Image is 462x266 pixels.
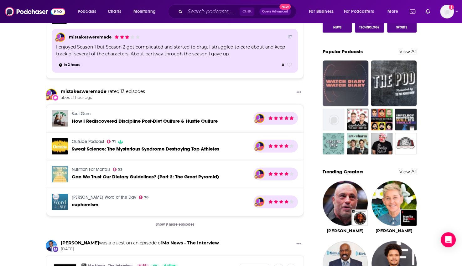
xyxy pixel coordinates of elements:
img: mistakesweremade [57,33,65,41]
span: For Podcasters [344,7,374,16]
span: Monitoring [133,7,156,16]
img: The Pod [371,60,417,106]
img: mistakesweremade [256,114,264,122]
button: Show More Button [294,89,304,96]
img: User Badge Icon [254,175,258,179]
div: New Appearance [52,246,59,253]
img: Shane And Friends [323,109,344,130]
a: in 2 hours [56,62,83,67]
a: Share Button [288,34,292,39]
span: Podcasts [78,7,96,16]
a: Sweat Science: The Mysterious Syndrome Destroying Top Athletes [72,146,219,151]
span: News [333,26,341,29]
a: Psychobabble with Tyler Oakley & Korey Kuhl [347,109,368,130]
a: Soul Gum [72,111,91,116]
div: Search podcasts, credits, & more... [174,4,302,19]
img: Can We Trust Our Dietary Guidelines? (Part 2: The Great Pyramid) [52,166,68,182]
span: rated 13 episodes [108,89,145,94]
div: New Review [52,94,59,101]
button: open menu [129,7,164,17]
img: mistakesweremade [46,89,56,99]
img: Netflix Is A Daily Joke [401,210,417,226]
a: Charts [104,7,125,17]
a: Mo News - The Interview [162,240,219,246]
a: Trending Creators [323,169,363,175]
span: More [387,7,398,16]
img: Sweat Science: The Mysterious Syndrome Destroying Top Athletes [52,138,68,154]
a: mistakesweremade [256,142,264,150]
span: about 1 hour ago [61,95,145,100]
a: 53 [113,167,123,171]
a: Joe Rogan [327,228,364,233]
img: Podchaser - Follow, Share and Rate Podcasts [5,6,65,18]
input: Search podcasts, credits, & more... [185,7,240,17]
button: open menu [340,7,383,17]
img: How I Rediscovered Discipline Post-Diet Culture & Hustle Culture [52,110,68,126]
a: 71 [107,140,116,143]
div: I enjoyed Season 1 but Season 2 got complicated and started to drag. I struggled to care about an... [56,43,294,57]
span: [DATE] [61,247,219,252]
img: The McElroy Brothers Will Be In Trolls World Tour [395,109,417,130]
h3: was a guest on an episode of [61,240,219,246]
div: Open Intercom Messenger [441,232,456,247]
span: For Business [309,7,334,16]
a: Merriam-Webster's Word of the Day [72,195,136,200]
a: Show notifications dropdown [407,6,418,17]
img: User Badge Icon [254,119,258,123]
img: Circling Back [323,133,344,154]
a: 76 [139,195,149,199]
a: Ellen DeGeneres [371,181,417,226]
button: open menu [383,7,406,17]
span: Technology [359,26,380,29]
span: Charts [108,7,121,16]
a: euphemism [72,202,98,207]
div: mistakesweremade's Rating: 4 out of 5 [268,170,294,178]
a: mistakesweremade [61,89,106,94]
img: Heartland Radio: Presented by The Pat McAfee Show [371,109,392,130]
img: User Badge Icon [44,94,51,100]
img: Joe Rogan [323,181,368,226]
span: Logged in as evankrask [440,5,454,18]
span: 53 [118,168,122,171]
span: euphemism [72,202,98,207]
button: Show More Button [294,240,304,248]
svg: Add a profile image [449,5,454,10]
span: Open Advanced [262,10,288,13]
img: Pete Buttigieg [46,240,57,251]
img: The Art of Charm [347,133,368,154]
a: View All [399,49,417,54]
img: User Badge Icon [55,38,59,42]
span: How I Rediscovered Discipline Post-Diet Culture & Hustle Culture [72,118,218,124]
a: euphemism [52,194,68,210]
span: Sports [396,26,407,29]
img: Watch Diary [323,60,368,106]
div: mistakesweremade's Rating: 5 out of 5 [268,115,294,122]
img: Barbell Shrugged [395,133,417,154]
img: User Badge Icon [254,147,258,151]
span: New [279,4,291,10]
img: The Joe Rogan Experience [352,210,368,226]
a: Popular Podcasts [323,49,363,54]
button: Show 9 more episodes [150,218,199,230]
button: Show profile menu [440,5,454,18]
img: mistakesweremade [256,198,264,206]
img: mistakesweremade [256,170,264,178]
button: open menu [304,7,341,17]
span: Sweat Science: The Mysterious Syndrome Destroying Top Athletes [72,146,219,152]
